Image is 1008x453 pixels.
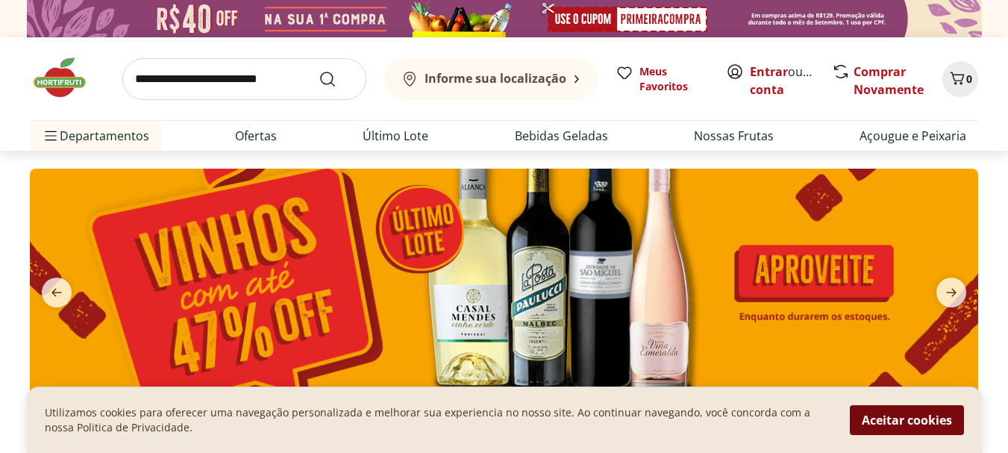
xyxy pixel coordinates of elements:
[850,405,964,435] button: Aceitar cookies
[924,278,978,307] button: next
[384,58,598,100] button: Informe sua localização
[30,55,104,100] img: Hortifruti
[854,63,924,98] a: Comprar Novamente
[616,64,708,94] a: Meus Favoritos
[363,127,428,145] a: Último Lote
[122,58,366,100] input: search
[30,169,978,399] img: vinhos
[30,278,84,307] button: previous
[515,127,608,145] a: Bebidas Geladas
[425,70,566,87] b: Informe sua localização
[639,64,708,94] span: Meus Favoritos
[319,70,354,88] button: Submit Search
[235,127,277,145] a: Ofertas
[860,127,966,145] a: Açougue e Peixaria
[42,118,60,154] button: Menu
[966,72,972,86] span: 0
[750,63,788,80] a: Entrar
[42,118,149,154] span: Departamentos
[694,127,774,145] a: Nossas Frutas
[750,63,832,98] a: Criar conta
[45,405,832,435] p: Utilizamos cookies para oferecer uma navegação personalizada e melhorar sua experiencia no nosso ...
[942,61,978,97] button: Carrinho
[750,63,816,99] span: ou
